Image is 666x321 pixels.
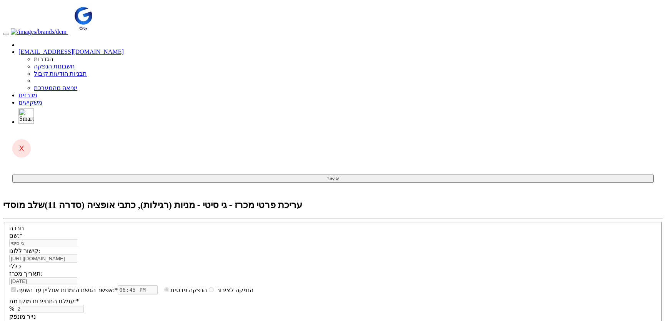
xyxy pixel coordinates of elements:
[18,108,34,124] img: SmartBull Logo
[9,286,118,294] label: אפשר הגשת הזמנות אונליין עד השעה:
[68,3,99,34] img: Auction Logo
[34,63,75,70] a: חשבונות הנפקה
[9,305,14,312] span: %
[3,200,663,210] h2: עריכת פרטי מכרז - גי סיטי - מניות (רגילות), כתבי אופציה (סדרה 11)
[11,28,67,35] img: /images/brands/dcm
[11,287,16,292] input: אפשר הגשת הזמנות אונליין עד השעה:*
[18,99,42,106] a: משקיעים
[9,270,42,277] label: תאריך מכרז:
[19,144,24,153] span: X
[209,287,214,292] input: הנפקה פרטית
[34,70,87,77] a: תבניות הודעות קיבול
[9,263,21,269] label: כללי
[164,287,169,292] input: הנפקה לציבור
[9,248,40,254] label: קישור ללוגו:
[162,287,253,293] label: הנפקה לציבור
[9,298,79,304] label: עמלת התחייבות מוקדמת:
[18,92,37,98] a: מכרזים
[18,48,124,55] a: [EMAIL_ADDRESS][DOMAIN_NAME]
[34,85,77,91] a: יציאה מהמערכת
[9,232,22,239] label: שם:
[12,175,654,183] button: אישור
[34,55,663,63] li: הגדרות
[9,313,36,320] label: נייר מונפק
[170,287,215,293] label: הנפקה פרטית
[3,200,45,210] span: שלב מוסדי
[9,225,24,231] label: חברה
